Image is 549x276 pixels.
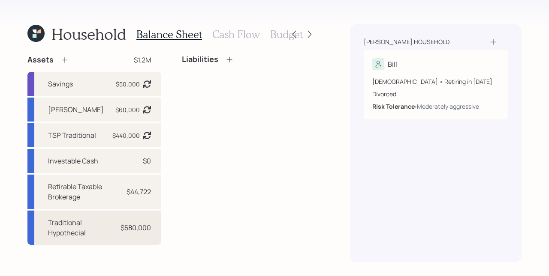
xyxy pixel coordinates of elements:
[417,102,479,111] div: Moderately aggressive
[51,25,126,43] h1: Household
[112,131,140,140] div: $440,000
[134,55,151,65] div: $1.2M
[48,104,104,115] div: [PERSON_NAME]
[372,102,417,110] b: Risk Tolerance:
[212,28,260,41] h3: Cash Flow
[115,105,140,114] div: $60,000
[48,130,96,140] div: TSP Traditional
[48,181,118,202] div: Retirable Taxable Brokerage
[27,55,54,65] h4: Assets
[136,28,202,41] h3: Balance Sheet
[48,79,73,89] div: Savings
[372,77,499,86] div: [DEMOGRAPHIC_DATA] • Retiring in [DATE]
[364,38,449,46] div: [PERSON_NAME] household
[48,156,98,166] div: Investable Cash
[372,89,499,98] div: Divorced
[388,59,397,69] div: Bill
[48,217,116,238] div: Traditional Hypothecial
[182,55,218,64] h4: Liabilities
[116,80,140,89] div: $50,000
[270,28,303,41] h3: Budget
[121,223,151,233] div: $580,000
[127,187,151,197] div: $44,722
[143,156,151,166] div: $0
